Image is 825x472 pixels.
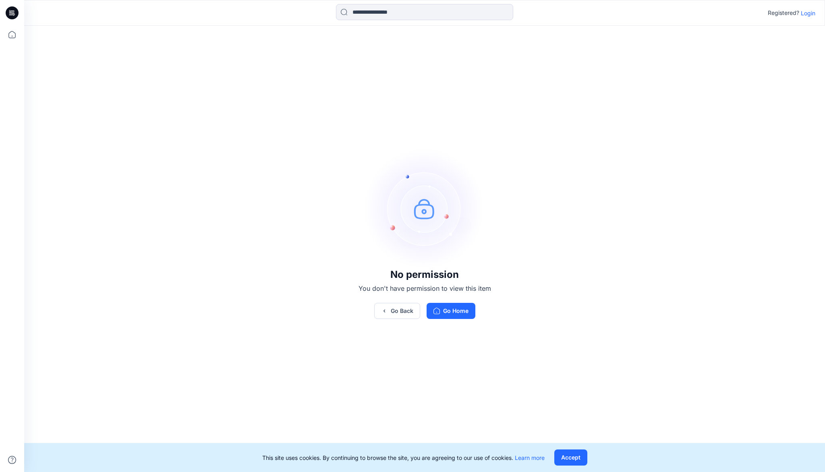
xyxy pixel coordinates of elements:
[768,8,799,18] p: Registered?
[801,9,815,17] p: Login
[427,303,475,319] button: Go Home
[364,148,485,269] img: no-perm.svg
[359,269,491,280] h3: No permission
[554,449,587,466] button: Accept
[374,303,420,319] button: Go Back
[262,453,545,462] p: This site uses cookies. By continuing to browse the site, you are agreeing to our use of cookies.
[359,284,491,293] p: You don't have permission to view this item
[515,454,545,461] a: Learn more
